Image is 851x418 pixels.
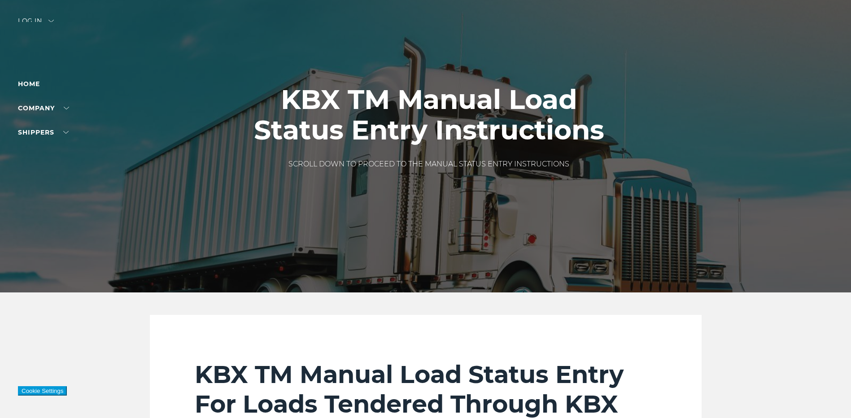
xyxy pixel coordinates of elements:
[18,80,40,88] a: Home
[18,128,69,136] a: SHIPPERS
[18,386,67,396] button: Cookie Settings
[18,18,54,31] div: Log in
[245,159,613,170] p: SCROLL DOWN TO PROCEED TO THE MANUAL STATUS ENTRY INSTRUCTIONS
[48,20,54,22] img: arrow
[18,104,69,112] a: Company
[245,84,613,145] h1: KBX TM Manual Load Status Entry Instructions
[392,18,459,57] img: kbx logo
